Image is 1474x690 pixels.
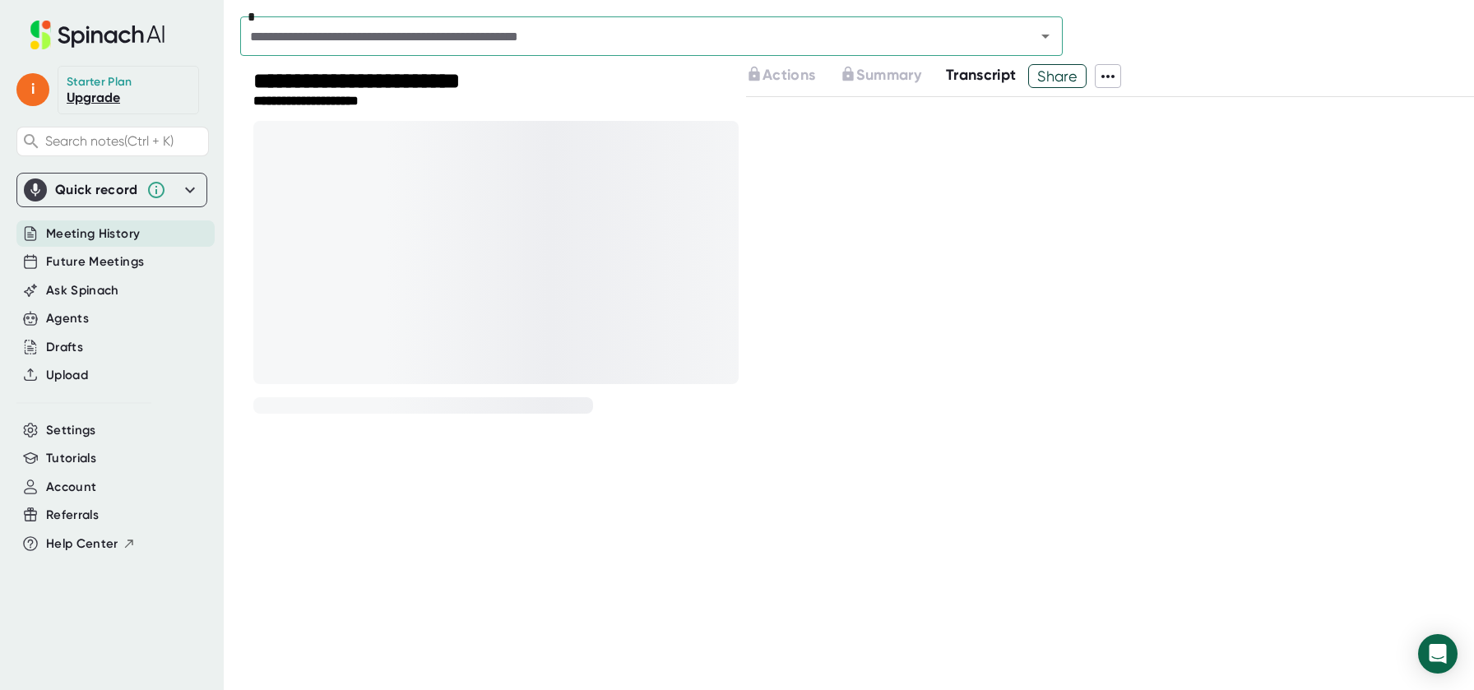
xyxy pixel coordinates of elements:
[46,506,99,525] button: Referrals
[16,73,49,106] span: i
[1028,64,1087,88] button: Share
[946,64,1017,86] button: Transcript
[1418,634,1458,674] div: Open Intercom Messenger
[55,182,138,198] div: Quick record
[46,366,88,385] button: Upload
[46,421,96,440] button: Settings
[1034,25,1057,48] button: Open
[746,64,840,88] div: Upgrade to access
[46,449,96,468] button: Tutorials
[46,478,96,497] button: Account
[840,64,920,86] button: Summary
[45,133,174,149] span: Search notes (Ctrl + K)
[762,66,815,84] span: Actions
[46,535,118,553] span: Help Center
[46,281,119,300] button: Ask Spinach
[46,338,83,357] button: Drafts
[67,75,132,90] div: Starter Plan
[1029,62,1086,90] span: Share
[856,66,920,84] span: Summary
[746,64,815,86] button: Actions
[946,66,1017,84] span: Transcript
[24,174,200,206] div: Quick record
[46,309,89,328] button: Agents
[46,252,144,271] button: Future Meetings
[67,90,120,105] a: Upgrade
[840,64,945,88] div: Upgrade to access
[46,225,140,243] button: Meeting History
[46,535,136,553] button: Help Center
